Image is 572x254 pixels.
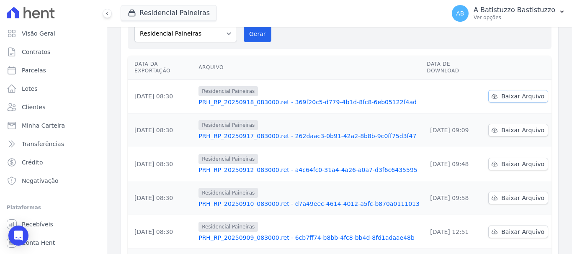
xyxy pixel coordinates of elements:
button: AB A Batistuzzo Bastistuzzo Ver opções [445,2,572,25]
a: Crédito [3,154,103,171]
th: Arquivo [195,56,423,80]
a: Transferências [3,136,103,152]
td: [DATE] 08:30 [128,215,195,249]
button: Residencial Paineiras [121,5,217,21]
a: PRH_RP_20250912_083000.ret - a4c64fc0-31a4-4a26-a0a7-d3f6c6435595 [198,166,420,174]
div: Open Intercom Messenger [8,226,28,246]
td: [DATE] 08:30 [128,80,195,113]
span: Baixar Arquivo [501,228,544,236]
button: Gerar [244,26,271,42]
span: Negativação [22,177,59,185]
a: Baixar Arquivo [488,90,548,103]
span: Transferências [22,140,64,148]
th: Data de Download [423,56,485,80]
a: PRH_RP_20250910_083000.ret - d7a49eec-4614-4012-a5fc-b870a0111013 [198,200,420,208]
span: Recebíveis [22,220,53,228]
span: Residencial Paineiras [198,86,258,96]
a: Baixar Arquivo [488,124,548,136]
a: Baixar Arquivo [488,226,548,238]
span: Visão Geral [22,29,55,38]
span: Lotes [22,85,38,93]
a: Recebíveis [3,216,103,233]
span: Residencial Paineiras [198,120,258,130]
a: Clientes [3,99,103,115]
a: Negativação [3,172,103,189]
td: [DATE] 09:09 [423,113,485,147]
span: Residencial Paineiras [198,154,258,164]
td: [DATE] 09:58 [423,181,485,215]
a: Visão Geral [3,25,103,42]
td: [DATE] 08:30 [128,113,195,147]
p: A Batistuzzo Bastistuzzo [474,6,555,14]
a: Contratos [3,44,103,60]
span: Baixar Arquivo [501,160,544,168]
td: [DATE] 08:30 [128,147,195,181]
p: Ver opções [474,14,555,21]
div: Plataformas [7,203,100,213]
span: Residencial Paineiras [198,188,258,198]
span: Crédito [22,158,43,167]
a: PRH_RP_20250909_083000.ret - 6cb7ff74-b8bb-4fc8-bb4d-8fd1adaae48b [198,233,420,242]
a: Baixar Arquivo [488,158,548,170]
span: Baixar Arquivo [501,194,544,202]
th: Data da Exportação [128,56,195,80]
span: Baixar Arquivo [501,126,544,134]
td: [DATE] 08:30 [128,181,195,215]
span: Residencial Paineiras [198,222,258,232]
a: Parcelas [3,62,103,79]
span: Minha Carteira [22,121,65,130]
a: PRH_RP_20250918_083000.ret - 369f20c5-d779-4b1d-8fc8-6eb05122f4ad [198,98,420,106]
span: Contratos [22,48,50,56]
a: PRH_RP_20250917_083000.ret - 262daac3-0b91-42a2-8b8b-9c0ff75d3f47 [198,132,420,140]
span: Conta Hent [22,239,55,247]
td: [DATE] 12:51 [423,215,485,249]
span: Clientes [22,103,45,111]
a: Lotes [3,80,103,97]
td: [DATE] 09:48 [423,147,485,181]
a: Conta Hent [3,234,103,251]
span: Parcelas [22,66,46,74]
span: AB [456,10,464,16]
a: Baixar Arquivo [488,192,548,204]
span: Baixar Arquivo [501,92,544,100]
a: Minha Carteira [3,117,103,134]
